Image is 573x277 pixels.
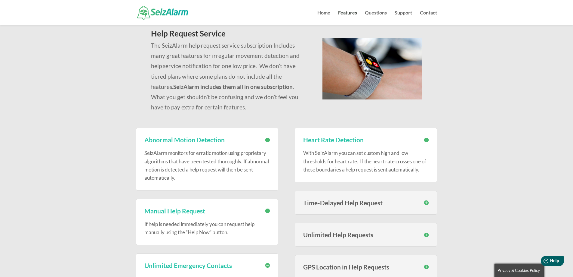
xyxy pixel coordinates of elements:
h3: GPS Location in Help Requests [303,264,429,270]
a: Home [317,11,330,25]
img: seizalarm-on-wrist [322,38,422,99]
h3: Abnormal Motion Detection [144,137,270,143]
h2: Help Request Service [151,30,308,40]
img: SeizAlarm [137,6,188,19]
a: Questions [365,11,387,25]
h3: Time-Delayed Help Request [303,200,429,206]
p: With SeizAlarm you can set custom high and low thresholds for heart rate. If the heart rate cross... [303,149,429,174]
a: Features [338,11,357,25]
span: Privacy & Cookies Policy [498,268,540,273]
h3: Unlimited Emergency Contacts [144,262,270,269]
p: SeizAlarm monitors for erratic motion using proprietary algorithms that have been tested thorough... [144,149,270,182]
p: If help is needed immediately you can request help manually using the “Help Now” button. [144,220,270,236]
p: The SeizAlarm help request service subscription Includes many great features for irregular moveme... [151,40,308,112]
a: Contact [420,11,437,25]
h3: Manual Help Request [144,208,270,214]
strong: SeizAlarm includes them all in one subscription [173,83,293,90]
iframe: Help widget launcher [519,253,566,270]
h3: Heart Rate Detection [303,137,429,143]
h3: Unlimited Help Requests [303,231,429,238]
a: Support [395,11,412,25]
